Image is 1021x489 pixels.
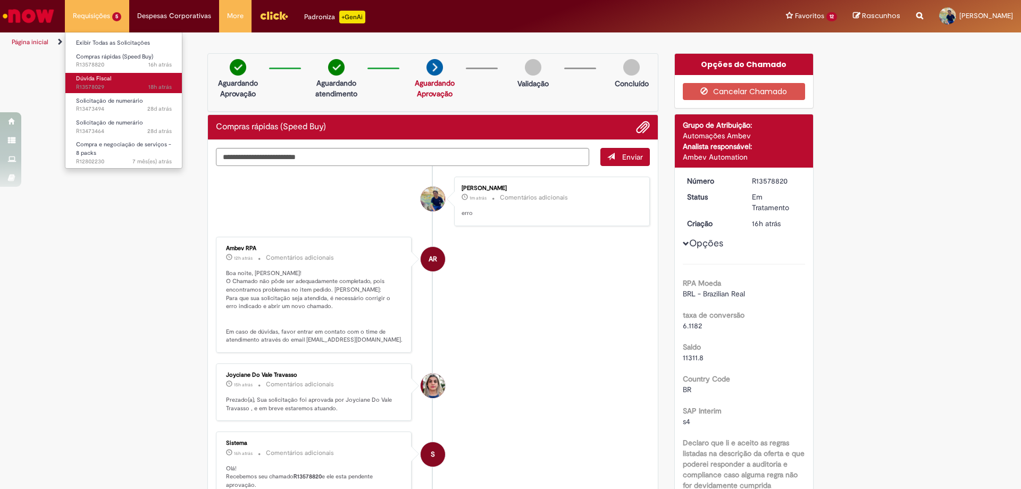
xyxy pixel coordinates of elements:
a: Aberto R13578029 : Dúvida Fiscal [65,73,182,93]
div: Joyciane Do Vale Travasso [421,374,445,398]
span: 6.1182 [683,321,702,330]
b: RPA Moeda [683,278,721,288]
span: 15h atrás [234,382,253,388]
a: Aberto R12802230 : Compra e negociação de serviços - 8 packs [65,139,182,162]
span: 1m atrás [470,195,487,201]
div: Padroniza [304,11,365,23]
span: AR [429,246,437,272]
img: img-circle-grey.png [623,59,640,76]
a: Aguardando Aprovação [415,78,455,98]
span: 12h atrás [234,255,253,261]
a: Aberto R13578820 : Compras rápidas (Speed Buy) [65,51,182,71]
p: +GenAi [339,11,365,23]
img: arrow-next.png [426,59,443,76]
span: Favoritos [795,11,824,21]
a: Aberto R13473494 : Solicitação de numerário [65,95,182,115]
span: Dúvida Fiscal [76,74,111,82]
div: Joyciane Do Vale Travasso [226,372,403,378]
time: 02/09/2025 15:46:27 [147,127,172,135]
time: 12/03/2025 18:17:59 [132,158,172,165]
span: 16h atrás [752,219,781,228]
span: BR [683,385,691,394]
div: Analista responsável: [683,141,806,152]
span: Rascunhos [862,11,900,21]
time: 29/09/2025 21:57:10 [234,255,253,261]
span: More [227,11,244,21]
span: Requisições [73,11,110,21]
ul: Trilhas de página [8,32,673,52]
div: [PERSON_NAME] [462,185,639,192]
a: Aberto R13473464 : Solicitação de numerário [65,117,182,137]
span: 7 mês(es) atrás [132,158,172,165]
button: Enviar [600,148,650,166]
b: taxa de conversão [683,310,744,320]
img: check-circle-green.png [230,59,246,76]
ul: Requisições [65,32,182,169]
time: 29/09/2025 18:45:43 [234,382,253,388]
b: R13578820 [294,473,322,480]
span: Compras rápidas (Speed Buy) [76,53,153,61]
div: Yuri Simoes Gomes [421,187,445,211]
a: Rascunhos [853,11,900,21]
button: Cancelar Chamado [683,83,806,100]
div: Ambev Automation [683,152,806,162]
dt: Número [679,176,744,186]
time: 02/09/2025 15:50:25 [147,105,172,113]
b: Country Code [683,374,730,384]
span: R13473494 [76,105,172,113]
a: Exibir Todas as Solicitações [65,37,182,49]
time: 29/09/2025 18:18:53 [752,219,781,228]
h2: Compras rápidas (Speed Buy) Histórico de tíquete [216,122,326,132]
div: Opções do Chamado [675,54,814,75]
time: 29/09/2025 18:18:54 [148,61,172,69]
img: click_logo_yellow_360x200.png [260,7,288,23]
p: Aguardando Aprovação [212,78,264,99]
b: Saldo [683,342,701,352]
img: check-circle-green.png [328,59,345,76]
span: 5 [112,12,121,21]
span: 28d atrás [147,105,172,113]
time: 29/09/2025 16:07:34 [148,83,172,91]
div: Ambev RPA [226,245,403,252]
small: Comentários adicionais [266,449,334,458]
div: Automações Ambev [683,130,806,141]
span: R13473464 [76,127,172,136]
div: Ambev RPA [421,247,445,271]
img: ServiceNow [1,5,56,27]
div: Em Tratamento [752,192,801,213]
time: 29/09/2025 18:19:05 [234,450,253,457]
div: 29/09/2025 18:18:53 [752,218,801,229]
span: 16h atrás [234,450,253,457]
span: 18h atrás [148,83,172,91]
dt: Status [679,192,744,202]
span: 12 [826,12,837,21]
span: R13578029 [76,83,172,92]
small: Comentários adicionais [266,380,334,389]
span: Solicitação de numerário [76,97,143,105]
span: Compra e negociação de serviços - 8 packs [76,140,171,157]
span: S [431,442,435,467]
span: s4 [683,417,690,426]
button: Adicionar anexos [636,120,650,134]
span: Despesas Corporativas [137,11,211,21]
p: erro [462,209,639,218]
p: Aguardando atendimento [311,78,362,99]
span: Solicitação de numerário [76,119,143,127]
img: img-circle-grey.png [525,59,541,76]
small: Comentários adicionais [266,253,334,262]
span: 28d atrás [147,127,172,135]
p: Validação [517,78,549,89]
dt: Criação [679,218,744,229]
span: Enviar [622,152,643,162]
b: SAP Interim [683,406,722,416]
div: R13578820 [752,176,801,186]
span: R13578820 [76,61,172,69]
div: Grupo de Atribuição: [683,120,806,130]
p: Prezado(a), Sua solicitação foi aprovada por Joyciane Do Vale Travasso , e em breve estaremos atu... [226,396,403,412]
div: System [421,442,445,467]
span: 16h atrás [148,61,172,69]
span: R12802230 [76,158,172,166]
textarea: Digite sua mensagem aqui... [216,148,589,166]
span: [PERSON_NAME] [959,11,1013,20]
small: Comentários adicionais [500,193,568,202]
